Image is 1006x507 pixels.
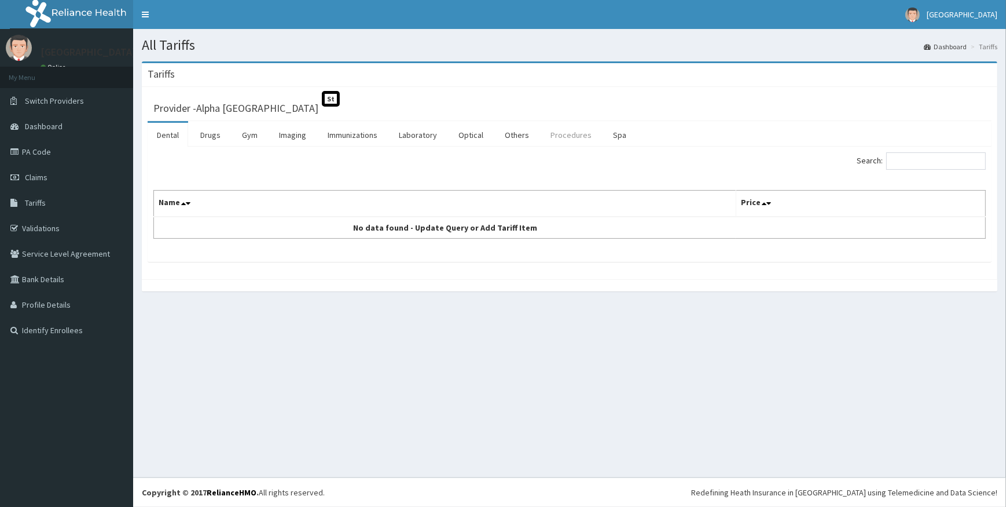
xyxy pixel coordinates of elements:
[191,123,230,147] a: Drugs
[153,103,318,114] h3: Provider - Alpha [GEOGRAPHIC_DATA]
[449,123,493,147] a: Optical
[6,35,32,61] img: User Image
[541,123,601,147] a: Procedures
[233,123,267,147] a: Gym
[604,123,636,147] a: Spa
[148,123,188,147] a: Dental
[318,123,387,147] a: Immunizations
[270,123,315,147] a: Imaging
[133,477,1006,507] footer: All rights reserved.
[924,42,967,52] a: Dashboard
[207,487,256,498] a: RelianceHMO
[390,123,446,147] a: Laboratory
[25,96,84,106] span: Switch Providers
[148,69,175,79] h3: Tariffs
[927,9,997,20] span: [GEOGRAPHIC_DATA]
[25,198,46,208] span: Tariffs
[857,152,986,170] label: Search:
[41,63,68,71] a: Online
[154,191,736,217] th: Name
[41,47,136,57] p: [GEOGRAPHIC_DATA]
[968,42,997,52] li: Tariffs
[154,217,736,239] td: No data found - Update Query or Add Tariff Item
[691,487,997,498] div: Redefining Heath Insurance in [GEOGRAPHIC_DATA] using Telemedicine and Data Science!
[905,8,920,22] img: User Image
[142,38,997,53] h1: All Tariffs
[736,191,985,217] th: Price
[25,121,63,132] span: Dashboard
[322,91,340,107] span: St
[886,152,986,170] input: Search:
[25,172,47,183] span: Claims
[495,123,538,147] a: Others
[142,487,259,498] strong: Copyright © 2017 .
